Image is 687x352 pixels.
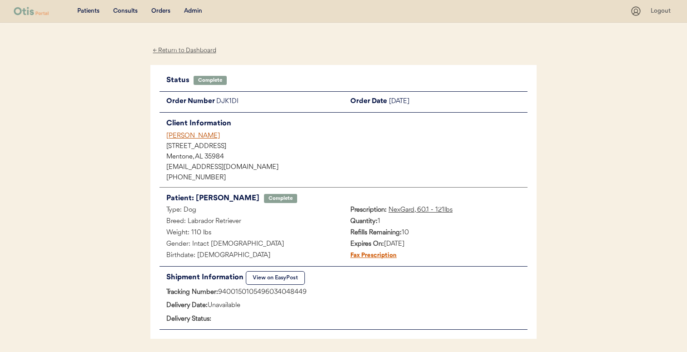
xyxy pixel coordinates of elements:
div: Logout [651,7,673,16]
div: Patient: [PERSON_NAME] [166,192,259,205]
div: Status [166,74,194,87]
div: [DATE] [343,239,528,250]
div: Fax Prescription [343,250,397,262]
div: [PERSON_NAME] [166,131,528,141]
div: Weight: 110 lbs [159,228,343,239]
strong: Quantity: [350,218,378,225]
div: Client Information [166,117,528,130]
div: Orders [151,7,170,16]
button: View on EasyPost [246,271,305,285]
div: DJK1DI [216,96,343,108]
div: [DATE] [389,96,528,108]
div: Type: Dog [159,205,343,216]
strong: Delivery Status: [166,316,211,322]
div: Birthdate: [DEMOGRAPHIC_DATA] [159,250,343,262]
div: ← Return to Dashboard [150,45,219,56]
div: Unavailable [159,300,528,312]
strong: Refills Remaining: [350,229,402,236]
div: 1 [343,216,528,228]
div: Gender: Intact [DEMOGRAPHIC_DATA] [159,239,343,250]
strong: Tracking Number: [166,289,218,296]
div: Order Date [343,96,389,108]
strong: Delivery Date: [166,302,208,309]
strong: Prescription: [350,207,387,213]
u: NexGard, 60.1 - 121lbs [388,207,453,213]
strong: Expires On: [350,241,384,248]
div: [PHONE_NUMBER] [166,175,528,181]
div: [STREET_ADDRESS] [166,144,528,150]
div: Admin [184,7,202,16]
div: Mentone, AL 35984 [166,154,528,160]
div: Consults [113,7,138,16]
div: 10 [343,228,528,239]
div: Order Number [159,96,216,108]
div: 9400150105496034048449 [159,287,528,298]
div: [EMAIL_ADDRESS][DOMAIN_NAME] [166,164,528,171]
div: Breed: Labrador Retriever [159,216,343,228]
div: Patients [77,7,100,16]
div: Shipment Information [166,271,246,284]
